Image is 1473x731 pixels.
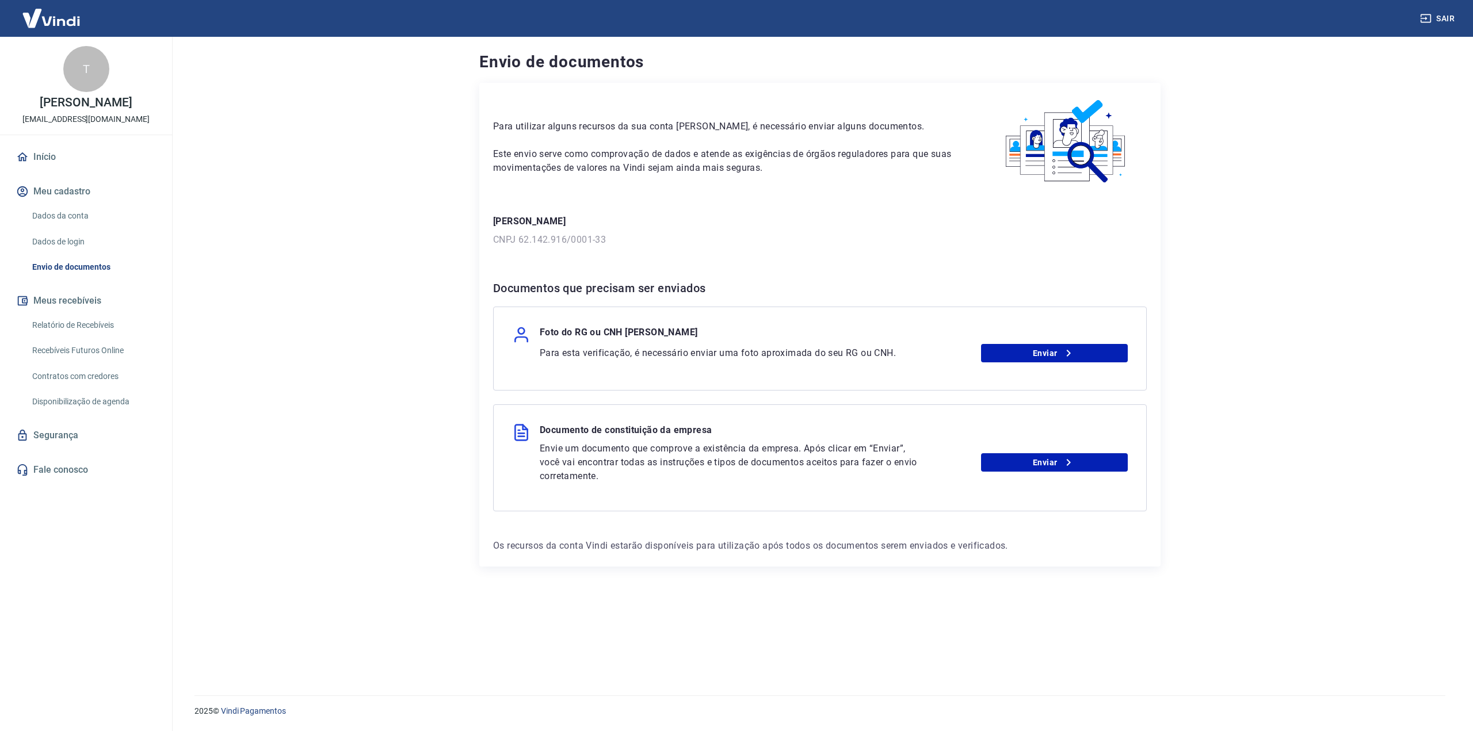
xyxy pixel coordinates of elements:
[221,706,286,715] a: Vindi Pagamentos
[28,230,158,254] a: Dados de login
[540,346,922,360] p: Para esta verificação, é necessário enviar uma foto aproximada do seu RG ou CNH.
[14,457,158,483] a: Fale conosco
[28,255,158,279] a: Envio de documentos
[493,539,1147,553] p: Os recursos da conta Vindi estarão disponíveis para utilização após todos os documentos serem env...
[493,147,959,175] p: Este envio serve como comprovação de dados e atende as exigências de órgãos reguladores para que ...
[14,288,158,313] button: Meus recebíveis
[981,453,1128,472] a: Enviar
[493,215,1147,228] p: [PERSON_NAME]
[28,390,158,414] a: Disponibilização de agenda
[14,179,158,204] button: Meu cadastro
[14,1,89,36] img: Vindi
[540,442,922,483] p: Envie um documento que comprove a existência da empresa. Após clicar em “Enviar”, você vai encont...
[540,423,712,442] p: Documento de constituição da empresa
[28,365,158,388] a: Contratos com credores
[981,344,1128,362] a: Enviar
[493,120,959,133] p: Para utilizar alguns recursos da sua conta [PERSON_NAME], é necessário enviar alguns documentos.
[14,144,158,170] a: Início
[40,97,132,109] p: [PERSON_NAME]
[22,113,150,125] p: [EMAIL_ADDRESS][DOMAIN_NAME]
[14,423,158,448] a: Segurança
[28,339,158,362] a: Recebíveis Futuros Online
[479,51,1161,74] h4: Envio de documentos
[986,97,1147,187] img: waiting_documents.41d9841a9773e5fdf392cede4d13b617.svg
[512,326,531,344] img: user.af206f65c40a7206969b71a29f56cfb7.svg
[28,204,158,228] a: Dados da conta
[28,313,158,337] a: Relatório de Recebíveis
[63,46,109,92] div: T
[1418,8,1459,29] button: Sair
[194,705,1445,717] p: 2025 ©
[540,326,697,344] p: Foto do RG ou CNH [PERSON_NAME]
[493,279,1147,297] h6: Documentos que precisam ser enviados
[493,233,1147,247] p: CNPJ 62.142.916/0001-33
[512,423,531,442] img: file.3f2e98d22047474d3a157069828955b5.svg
